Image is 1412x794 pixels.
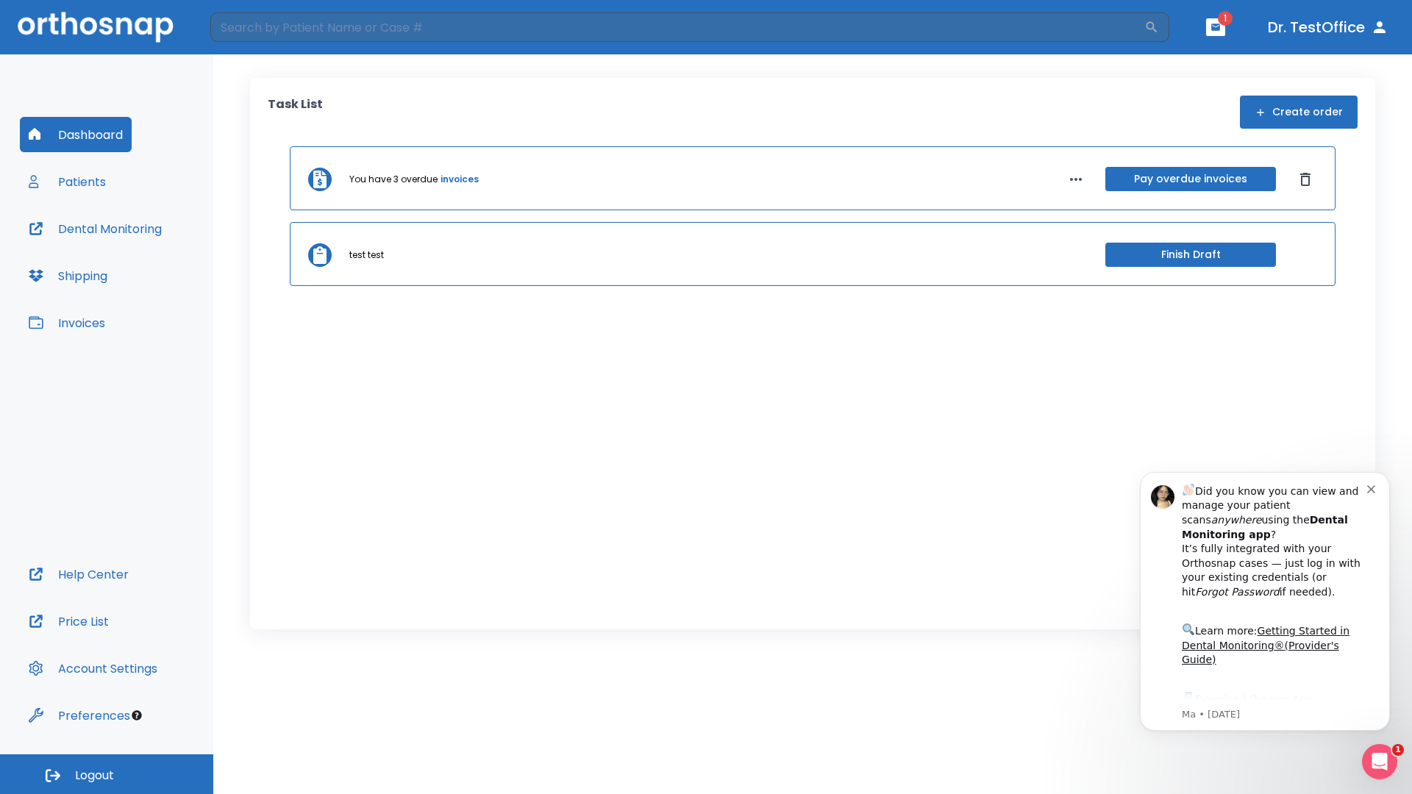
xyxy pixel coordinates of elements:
[1218,11,1233,26] span: 1
[1294,168,1317,191] button: Dismiss
[1118,450,1412,754] iframe: Intercom notifications message
[20,117,132,152] button: Dashboard
[349,248,384,262] p: test test
[75,768,114,784] span: Logout
[249,32,261,43] button: Dismiss notification
[268,96,323,129] p: Task List
[64,243,195,270] a: App Store
[210,12,1144,42] input: Search by Patient Name or Case #
[20,651,166,686] button: Account Settings
[20,557,138,592] button: Help Center
[18,12,174,42] img: Orthosnap
[20,164,115,199] button: Patients
[349,173,438,186] p: You have 3 overdue
[1392,744,1404,756] span: 1
[20,258,116,293] button: Shipping
[20,305,114,340] button: Invoices
[1105,243,1276,267] button: Finish Draft
[20,211,171,246] button: Dental Monitoring
[64,258,249,271] p: Message from Ma, sent 3w ago
[1105,167,1276,191] button: Pay overdue invoices
[130,709,143,722] div: Tooltip anchor
[64,240,249,315] div: Download the app: | ​ Let us know if you need help getting started!
[20,604,118,639] button: Price List
[20,698,139,733] button: Preferences
[1362,744,1397,779] iframe: Intercom live chat
[1240,96,1358,129] button: Create order
[441,173,479,186] a: invoices
[1262,14,1394,40] button: Dr. TestOffice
